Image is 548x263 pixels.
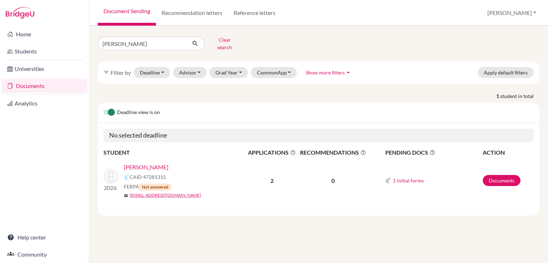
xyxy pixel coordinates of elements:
[98,37,186,50] input: Find student by name...
[298,176,368,185] p: 0
[385,178,391,184] img: Common App logo
[306,69,345,76] span: Show more filters
[496,92,500,100] strong: 1
[124,183,171,191] span: FERPA
[345,69,352,76] i: arrow_drop_up
[111,69,131,76] span: Filter by
[117,108,160,117] span: Deadline view is on
[103,69,109,75] i: filter_list
[1,79,87,93] a: Documents
[500,92,539,100] span: student in total
[1,230,87,244] a: Help center
[1,44,87,58] a: Students
[124,163,168,171] a: [PERSON_NAME]
[130,173,166,181] span: CAID 47281315
[392,176,424,185] button: 1 initial forms
[124,174,130,180] img: Common App logo
[130,192,201,198] a: [EMAIL_ADDRESS][DOMAIN_NAME]
[103,148,246,157] th: STUDENT
[1,96,87,110] a: Analytics
[139,184,171,191] span: Not answered
[298,148,368,157] span: RECOMMENDATIONS
[385,148,482,157] span: PENDING DOCS
[482,148,534,157] th: ACTION
[209,67,248,78] button: Grad Year
[6,7,34,19] img: Bridge-U
[251,67,297,78] button: CommonApp
[103,129,534,142] h5: No selected deadline
[1,247,87,262] a: Community
[124,194,128,198] span: mail
[1,62,87,76] a: Universities
[270,177,274,184] b: 2
[205,34,244,53] button: Clear search
[173,67,207,78] button: Advisor
[1,27,87,41] a: Home
[247,148,297,157] span: APPLICATIONS
[104,184,118,192] p: 2026
[484,6,539,20] button: [PERSON_NAME]
[483,175,521,186] a: Documents
[478,67,534,78] button: Apply default filters
[104,169,118,184] img: Alvarez, Joaquin
[300,67,358,78] button: Show more filtersarrow_drop_up
[134,67,170,78] button: Deadline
